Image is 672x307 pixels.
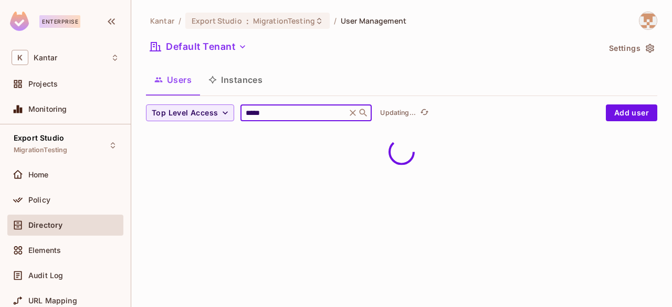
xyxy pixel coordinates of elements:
div: Enterprise [39,15,80,28]
span: Export Studio [192,16,242,26]
span: Click to refresh data [416,107,430,119]
img: SReyMgAAAABJRU5ErkJggg== [10,12,29,31]
img: Kathula.Vasavi@kantar.com [639,12,657,29]
span: Export Studio [14,134,64,142]
span: Projects [28,80,58,88]
button: Instances [200,67,271,93]
span: Home [28,171,49,179]
button: Users [146,67,200,93]
span: Audit Log [28,271,63,280]
span: Directory [28,221,62,229]
button: refresh [418,107,430,119]
span: Top Level Access [152,107,218,120]
span: refresh [420,108,429,118]
span: MigrationTesting [14,146,67,154]
span: Elements [28,246,61,255]
li: / [334,16,337,26]
span: Monitoring [28,105,67,113]
button: Add user [606,104,657,121]
span: User Management [341,16,406,26]
button: Top Level Access [146,104,234,121]
button: Settings [605,40,657,57]
span: the active workspace [150,16,174,26]
span: K [12,50,28,65]
span: Policy [28,196,50,204]
span: URL Mapping [28,297,77,305]
li: / [178,16,181,26]
span: Workspace: Kantar [34,54,57,62]
button: Default Tenant [146,38,251,55]
p: Updating... [380,109,416,117]
span: MigrationTesting [253,16,315,26]
span: : [246,17,249,25]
